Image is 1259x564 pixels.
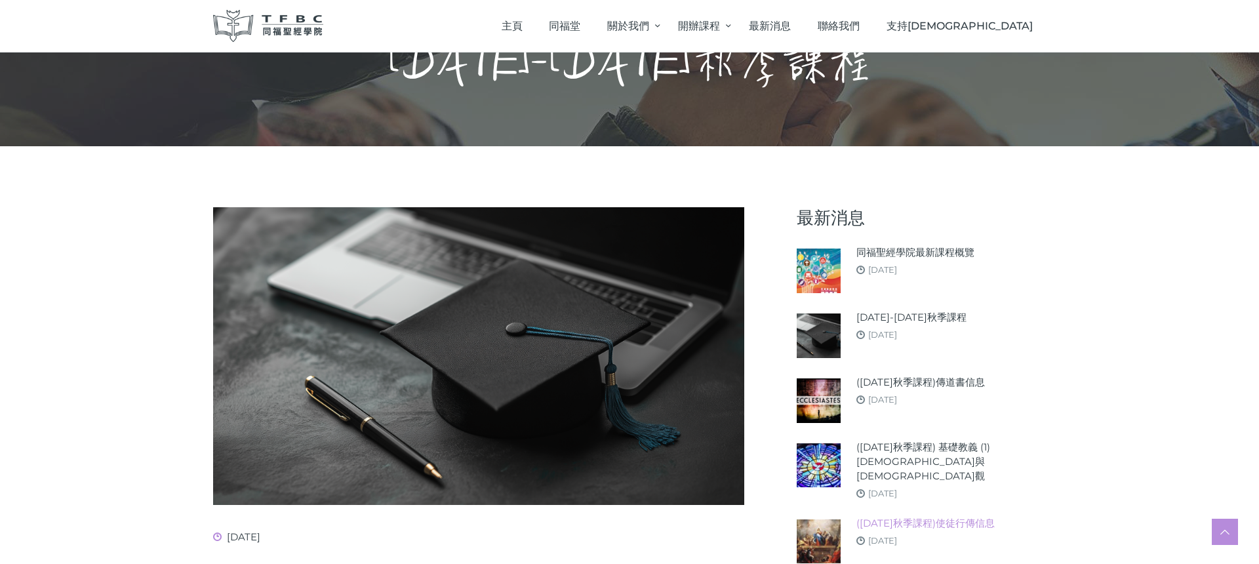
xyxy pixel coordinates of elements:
span: 主頁 [502,20,523,32]
img: 同福聖經學院最新課程概覽 [797,249,841,292]
a: ([DATE]秋季課程)傳道書信息 [856,375,985,390]
a: [DATE] [868,535,897,546]
img: (2025年秋季課程) 基礎教義 (1) 聖靈觀與教會觀 [797,443,841,487]
img: (2025年秋季課程)使徒行傳信息 [797,519,841,563]
a: 關於我們 [593,7,664,45]
a: 同福堂 [536,7,594,45]
img: (2025年秋季課程)傳道書信息 [797,378,841,422]
span: 支持[DEMOGRAPHIC_DATA] [887,20,1033,32]
span: 開辦課程 [678,20,720,32]
a: ([DATE]秋季課程)使徒行傳信息 [856,516,995,531]
a: [DATE] [868,329,897,340]
h5: 最新消息 [797,207,1046,228]
span: 同福堂 [549,20,580,32]
span: 最新消息 [749,20,791,32]
span: 聯絡我們 [818,20,860,32]
a: [DATE] [868,394,897,405]
a: 最新消息 [736,7,805,45]
a: 支持[DEMOGRAPHIC_DATA] [873,7,1046,45]
a: ([DATE]秋季課程) 基礎教義 (1) [DEMOGRAPHIC_DATA]與[DEMOGRAPHIC_DATA]觀 [856,440,1046,483]
img: 同福聖經學院 TFBC [213,10,323,42]
a: 同福聖經學院最新課程概覽 [856,245,974,260]
a: 主頁 [488,7,536,45]
a: [DATE]-[DATE]秋季課程 [856,310,967,325]
a: Scroll to top [1212,519,1238,545]
span: [DATE] [213,531,260,543]
h1: [DATE]-[DATE]秋季課程 [388,35,872,94]
a: 聯絡我們 [805,7,873,45]
a: [DATE] [868,488,897,498]
a: [DATE] [868,264,897,275]
span: 關於我們 [607,20,649,32]
a: 開辦課程 [665,7,736,45]
img: 2025-26年秋季課程 [797,313,841,357]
